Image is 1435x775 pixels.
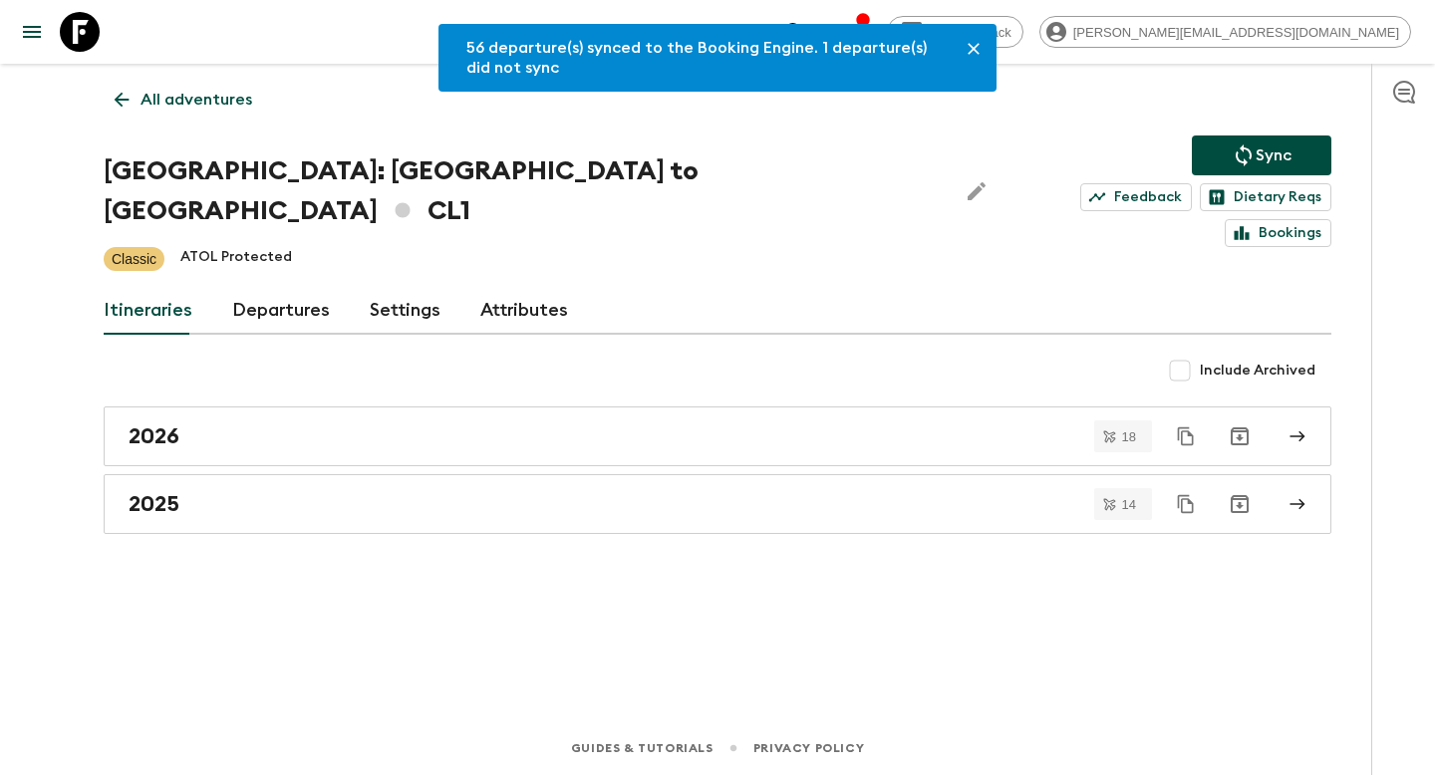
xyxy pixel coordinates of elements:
a: Dietary Reqs [1200,183,1331,211]
button: Duplicate [1168,418,1204,454]
button: Duplicate [1168,486,1204,522]
a: Privacy Policy [753,737,864,759]
span: Include Archived [1200,361,1315,381]
h1: [GEOGRAPHIC_DATA]: [GEOGRAPHIC_DATA] to [GEOGRAPHIC_DATA] CL1 [104,151,941,231]
p: ATOL Protected [180,247,292,271]
a: Bookings [1225,219,1331,247]
span: [PERSON_NAME][EMAIL_ADDRESS][DOMAIN_NAME] [1062,25,1410,40]
a: Guides & Tutorials [571,737,714,759]
button: search adventures [775,12,815,52]
a: 2026 [104,406,1331,466]
span: 14 [1110,498,1148,511]
button: Archive [1220,484,1260,524]
a: Give feedback [887,16,1023,48]
div: 56 departure(s) synced to the Booking Engine. 1 departure(s) did not sync [466,30,943,86]
div: [PERSON_NAME][EMAIL_ADDRESS][DOMAIN_NAME] [1039,16,1411,48]
a: Attributes [480,287,568,335]
p: Classic [112,249,156,269]
a: Settings [370,287,440,335]
a: Itineraries [104,287,192,335]
h2: 2025 [129,491,179,517]
button: menu [12,12,52,52]
button: Archive [1220,416,1260,456]
a: All adventures [104,80,263,120]
p: All adventures [141,88,252,112]
a: Departures [232,287,330,335]
button: Sync adventure departures to the booking engine [1192,135,1331,175]
span: 18 [1110,430,1148,443]
button: Edit Adventure Title [957,151,997,231]
a: Feedback [1080,183,1192,211]
button: Close [959,34,989,64]
p: Sync [1256,143,1291,167]
h2: 2026 [129,423,179,449]
a: 2025 [104,474,1331,534]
